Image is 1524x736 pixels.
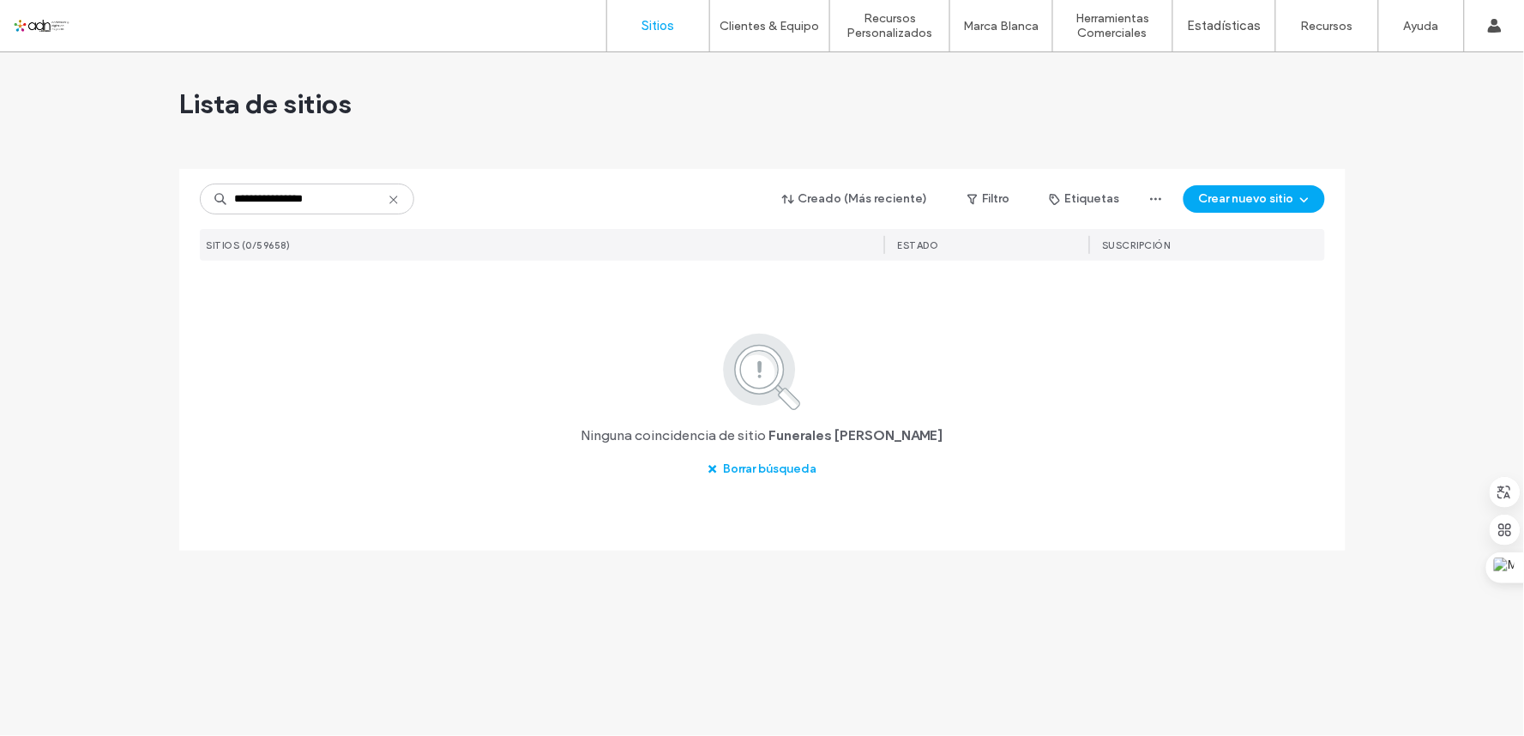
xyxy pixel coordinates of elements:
span: Lista de sitios [179,87,352,121]
label: Ayuda [1404,19,1439,33]
button: Etiquetas [1034,185,1135,213]
button: Crear nuevo sitio [1184,185,1325,213]
span: Funerales [PERSON_NAME] [769,426,943,445]
label: Recursos [1301,19,1353,33]
label: Herramientas Comerciales [1053,11,1172,40]
span: Suscripción [1103,239,1172,251]
span: Ayuda [37,12,84,27]
button: Creado (Más reciente) [768,185,943,213]
button: Filtro [950,185,1027,213]
label: Estadísticas [1188,18,1262,33]
span: Ninguna coincidencia de sitio [581,426,767,445]
label: Sitios [642,18,675,33]
label: Recursos Personalizados [830,11,949,40]
span: SITIOS (0/59658) [207,239,291,251]
img: search.svg [700,330,824,413]
label: Clientes & Equipo [720,19,820,33]
span: ESTADO [898,239,939,251]
label: Marca Blanca [964,19,1039,33]
button: Borrar búsqueda [692,455,832,483]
